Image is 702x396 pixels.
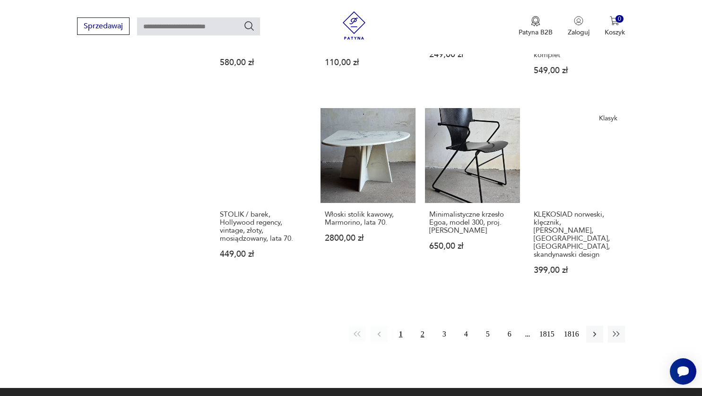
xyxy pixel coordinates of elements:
iframe: Smartsupp widget button [670,358,696,385]
a: Włoski stolik kawowy, Marmorino, lata 70.Włoski stolik kawowy, Marmorino, lata 70.2800,00 zł [321,108,416,293]
h3: Minimalistyczne krzesło Egoa, model 300, proj. [PERSON_NAME] [429,211,516,235]
p: Patyna B2B [519,28,553,37]
p: 580,00 zł [220,59,306,67]
button: 3 [436,326,453,343]
p: 650,00 zł [429,242,516,250]
button: 1 [392,326,409,343]
button: Sprzedawaj [77,17,130,35]
a: Sprzedawaj [77,24,130,30]
button: 4 [458,326,475,343]
img: Ikona koszyka [610,16,619,25]
p: 2800,00 zł [325,234,411,242]
img: Ikonka użytkownika [574,16,583,25]
a: KlasykKLĘKOSIAD norweski, klęcznik, PETER OPSVIK, STOKKE, Norwegia, skandynawski designKLĘKOSIAD ... [529,108,624,293]
a: Ikona medaluPatyna B2B [519,16,553,37]
h3: Włoski stolik kawowy, Marmorino, lata 70. [325,211,411,227]
button: 0Koszyk [605,16,625,37]
p: 449,00 zł [220,250,306,258]
button: 1815 [537,326,557,343]
h3: krzesła składane drewniane nożycowe krzesło dobra jakość [PERSON_NAME] komplet [534,27,620,59]
button: 6 [501,326,518,343]
div: 0 [615,15,624,23]
button: Patyna B2B [519,16,553,37]
a: Minimalistyczne krzesło Egoa, model 300, proj. Josep MoraMinimalistyczne krzesło Egoa, model 300,... [425,108,520,293]
h3: STOLIK / barek, Hollywood regency, vintage, złoty, mosiądzowany, lata 70. [220,211,306,243]
h3: KLĘKOSIAD norweski, klęcznik, [PERSON_NAME], [GEOGRAPHIC_DATA], [GEOGRAPHIC_DATA], skandynawski d... [534,211,620,259]
a: STOLIK / barek, Hollywood regency, vintage, złoty, mosiądzowany, lata 70.STOLIK / barek, Hollywoo... [216,108,311,293]
p: Zaloguj [568,28,589,37]
img: Patyna - sklep z meblami i dekoracjami vintage [340,11,368,40]
img: Ikona medalu [531,16,540,26]
button: Zaloguj [568,16,589,37]
p: 399,00 zł [534,266,620,274]
p: 549,00 zł [534,67,620,75]
p: 110,00 zł [325,59,411,67]
p: Koszyk [605,28,625,37]
button: 2 [414,326,431,343]
button: Szukaj [243,20,255,32]
button: 1816 [562,326,581,343]
button: 5 [479,326,496,343]
p: 249,00 zł [429,51,516,59]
